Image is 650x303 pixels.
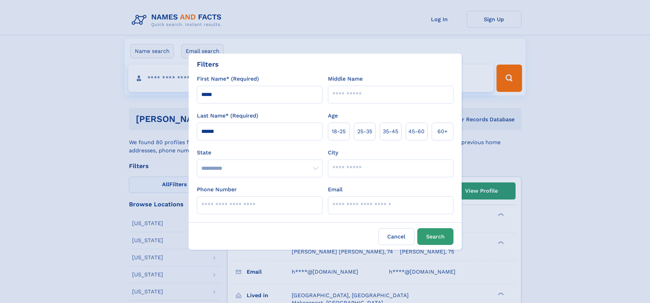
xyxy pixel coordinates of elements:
[197,149,322,157] label: State
[378,228,415,245] label: Cancel
[328,149,338,157] label: City
[408,127,424,136] span: 45‑60
[197,75,259,83] label: First Name* (Required)
[197,185,237,194] label: Phone Number
[328,75,363,83] label: Middle Name
[328,185,343,194] label: Email
[328,112,338,120] label: Age
[197,112,258,120] label: Last Name* (Required)
[332,127,346,136] span: 18‑25
[197,59,219,69] div: Filters
[437,127,448,136] span: 60+
[357,127,372,136] span: 25‑35
[383,127,398,136] span: 35‑45
[417,228,453,245] button: Search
